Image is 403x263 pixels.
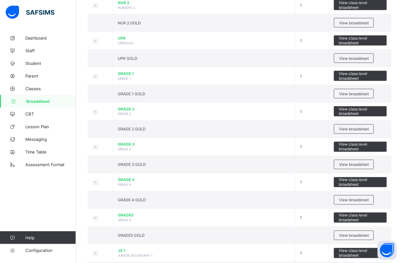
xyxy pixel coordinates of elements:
a: View class level broadsheet [334,248,387,253]
span: Messaging [25,137,76,142]
span: Time Table [25,149,76,154]
span: UPK GOLD [118,56,137,61]
span: View class level broadsheet [339,248,382,258]
span: CBT [25,111,76,116]
span: GRADE 4 [118,178,290,182]
span: GRADE 3 GOLD [118,162,146,167]
a: View class level broadsheet [334,35,387,40]
span: GRADE 3 [118,142,290,147]
a: View class level broadsheet [334,142,387,147]
span: View class level broadsheet [339,36,382,45]
span: View class level broadsheet [339,107,382,116]
span: 1 [300,74,302,78]
span: 1 [300,216,302,220]
span: NUR 2 [118,0,290,5]
a: View broadsheet [334,18,374,23]
span: View class level broadsheet [339,178,382,187]
span: GRADE 2 [118,112,131,116]
span: NUR 2 GOLD [118,21,141,25]
span: Classes [25,86,76,91]
span: Help [25,235,76,240]
span: NURSERY 2 [118,6,135,9]
span: JS 1 [118,248,290,253]
a: View class level broadsheet [334,106,387,111]
a: View broadsheet [334,89,374,94]
span: GRADE 5 [118,218,131,222]
span: GRADE 3 [118,147,131,151]
span: View broadsheet [339,127,369,132]
span: Dashboard [25,35,76,41]
a: View broadsheet [334,124,374,129]
span: UPK [118,36,290,41]
span: UPPER KG [118,41,133,45]
span: View broadsheet [339,233,369,238]
span: GRADE 1 [118,71,290,76]
span: GRADE 1 [118,77,131,80]
span: Parent [25,73,76,78]
span: 1 [300,3,302,8]
span: View class level broadsheet [339,213,382,222]
span: Assessment Format [25,162,76,167]
button: Open asap [378,241,397,260]
a: View broadsheet [334,53,374,58]
a: View broadsheet [334,231,374,235]
a: View broadsheet [334,160,374,165]
a: View broadsheet [334,195,374,200]
img: safsims [6,6,54,19]
span: View broadsheet [339,162,369,167]
span: Lesson Plan [25,124,76,129]
span: GRADE 1 GOLD [118,91,145,96]
span: 1 [300,145,302,149]
span: Student [25,61,76,66]
span: 1 [300,38,302,43]
span: Broadsheet [26,99,76,104]
span: GRADE5 [118,213,290,218]
span: View broadsheet [339,56,369,61]
span: View class level broadsheet [339,142,382,152]
span: View class level broadsheet [339,71,382,81]
span: JUNIOR SECONDARY 1 [118,254,153,258]
span: Staff [25,48,76,53]
span: View broadsheet [339,91,369,96]
span: View broadsheet [339,198,369,203]
span: GRADE 4 GOLD [118,198,146,203]
span: Configuration [25,248,76,253]
span: 1 [300,109,302,114]
span: View class level broadsheet [339,0,382,10]
a: View class level broadsheet [334,71,387,76]
span: 1 [300,180,302,185]
span: GRADE 2 GOLD [118,127,146,132]
span: 1 [300,251,302,256]
a: View class level broadsheet [334,177,387,182]
span: GRADE 2 [118,107,290,111]
span: GRADE 4 [118,183,131,187]
a: View class level broadsheet [334,213,387,217]
span: GRADE5 GOLD [118,233,145,238]
span: View broadsheet [339,21,369,25]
